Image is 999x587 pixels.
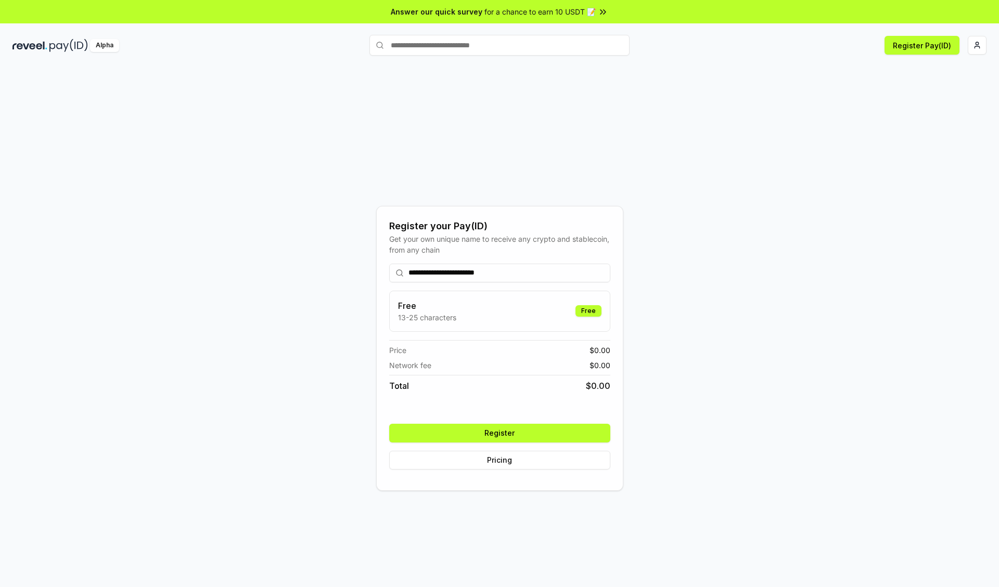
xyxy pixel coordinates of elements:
[398,299,456,312] h3: Free
[575,305,601,317] div: Free
[590,360,610,371] span: $ 0.00
[389,219,610,233] div: Register your Pay(ID)
[90,39,119,52] div: Alpha
[484,6,596,17] span: for a chance to earn 10 USDT 📝
[885,36,959,55] button: Register Pay(ID)
[398,312,456,323] p: 13-25 characters
[389,380,409,392] span: Total
[12,39,47,52] img: reveel_dark
[389,360,431,371] span: Network fee
[49,39,88,52] img: pay_id
[590,345,610,356] span: $ 0.00
[389,345,406,356] span: Price
[389,424,610,442] button: Register
[389,233,610,255] div: Get your own unique name to receive any crypto and stablecoin, from any chain
[391,6,482,17] span: Answer our quick survey
[389,451,610,469] button: Pricing
[586,380,610,392] span: $ 0.00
